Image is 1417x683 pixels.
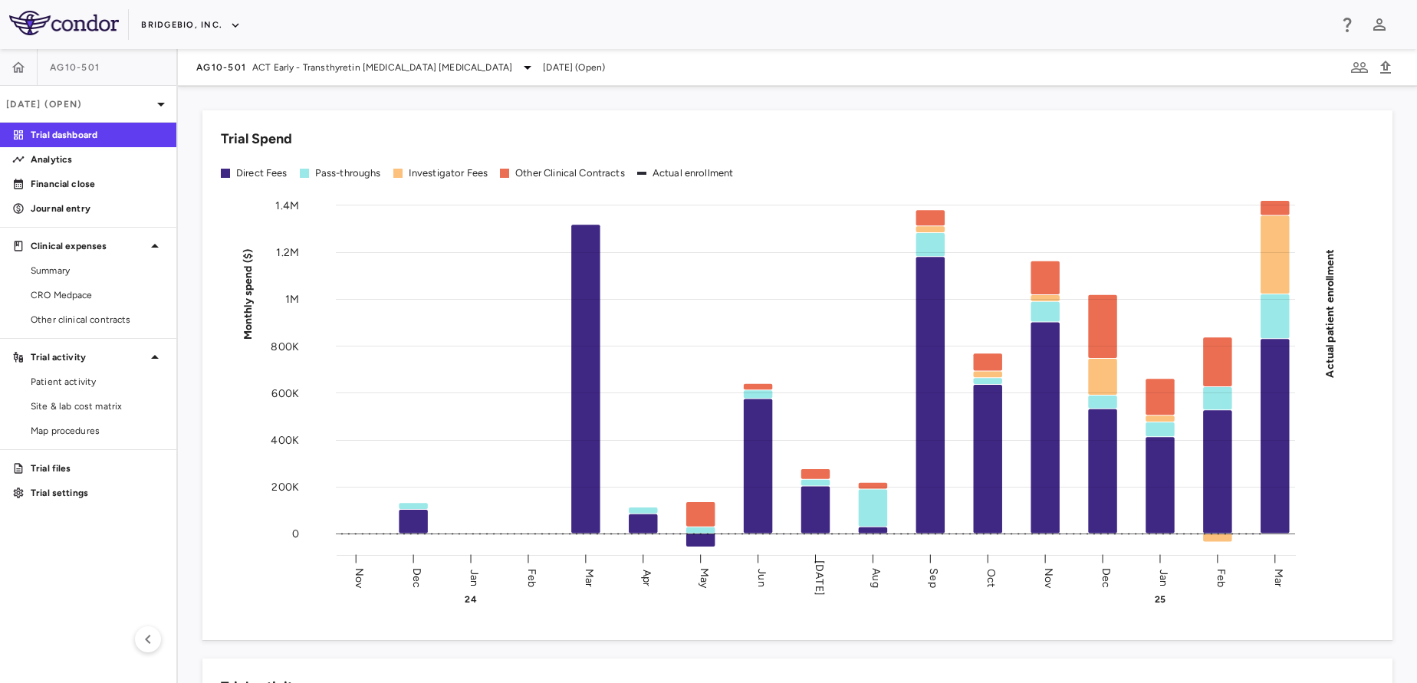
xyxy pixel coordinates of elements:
span: Site & lab cost matrix [31,399,164,413]
text: Dec [1100,567,1113,587]
text: May [698,567,711,588]
h6: Trial Spend [221,129,292,149]
text: Apr [640,569,653,586]
text: [DATE] [813,560,826,596]
tspan: 200K [271,481,299,494]
text: Jan [468,569,481,586]
text: Feb [1215,568,1228,586]
text: Nov [353,567,366,588]
text: 24 [465,594,476,605]
tspan: 1.4M [275,199,299,212]
div: Direct Fees [236,166,288,180]
span: ACT Early - Transthyretin [MEDICAL_DATA] [MEDICAL_DATA] [252,61,512,74]
span: [DATE] (Open) [543,61,605,74]
tspan: 1.2M [276,246,299,259]
tspan: 600K [271,386,299,399]
span: Other clinical contracts [31,313,164,327]
tspan: 0 [292,527,299,540]
text: Jun [755,569,768,586]
tspan: Monthly spend ($) [242,248,255,340]
text: Aug [870,568,883,587]
p: Journal entry [31,202,164,215]
text: Oct [985,568,998,586]
p: Trial activity [31,350,146,364]
text: Feb [525,568,538,586]
div: Investigator Fees [409,166,488,180]
p: Clinical expenses [31,239,146,253]
span: CRO Medpace [31,288,164,302]
p: [DATE] (Open) [6,97,152,111]
p: Trial settings [31,486,164,500]
tspan: 1M [285,293,299,306]
div: Actual enrollment [653,166,734,180]
span: AG10-501 [196,61,246,74]
p: Analytics [31,153,164,166]
span: AG10-501 [50,61,100,74]
button: BridgeBio, Inc. [141,13,241,38]
text: 25 [1155,594,1165,605]
tspan: 800K [271,340,299,353]
text: Jan [1157,569,1170,586]
span: Map procedures [31,424,164,438]
span: Summary [31,264,164,277]
p: Financial close [31,177,164,191]
p: Trial dashboard [31,128,164,142]
text: Mar [583,568,596,586]
div: Pass-throughs [315,166,381,180]
p: Trial files [31,461,164,475]
text: Nov [1042,567,1055,588]
text: Mar [1272,568,1285,586]
tspan: Actual patient enrollment [1323,248,1336,377]
span: Patient activity [31,375,164,389]
text: Dec [410,567,423,587]
img: logo-full-SnFGN8VE.png [9,11,119,35]
text: Sep [927,568,940,587]
div: Other Clinical Contracts [515,166,625,180]
tspan: 400K [271,433,299,446]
